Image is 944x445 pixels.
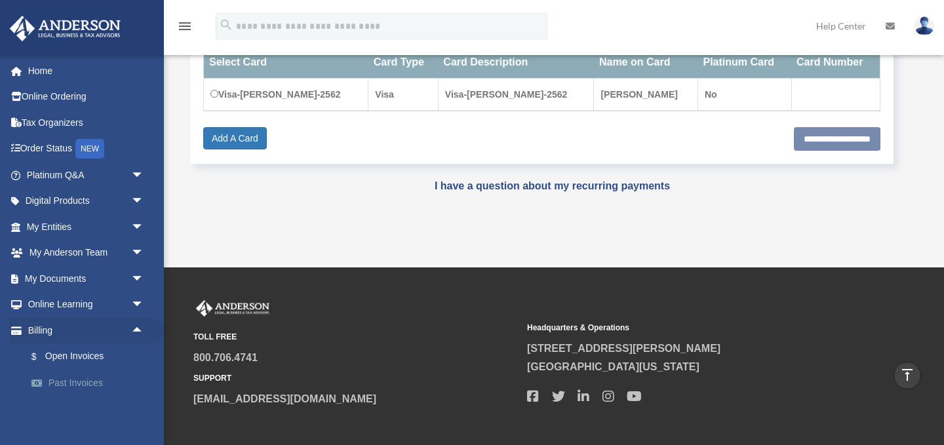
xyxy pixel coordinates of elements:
a: Manage Payments [18,396,164,422]
a: [GEOGRAPHIC_DATA][US_STATE] [527,361,699,372]
a: [EMAIL_ADDRESS][DOMAIN_NAME] [193,393,376,404]
img: Anderson Advisors Platinum Portal [193,300,272,317]
span: arrow_drop_down [131,188,157,215]
span: arrow_drop_down [131,292,157,319]
td: No [698,79,791,111]
th: Platinum Card [698,47,791,79]
div: NEW [75,139,104,159]
a: My Entitiesarrow_drop_down [9,214,164,240]
th: Select Card [204,47,368,79]
a: Past Invoices [18,370,164,396]
span: arrow_drop_down [131,214,157,241]
a: Platinum Q&Aarrow_drop_down [9,162,164,188]
span: arrow_drop_down [131,162,157,189]
a: 800.706.4741 [193,352,258,363]
small: SUPPORT [193,372,518,385]
a: menu [177,23,193,34]
span: arrow_drop_down [131,240,157,267]
a: I have a question about my recurring payments [435,180,670,191]
td: Visa-[PERSON_NAME]-2562 [438,79,594,111]
span: arrow_drop_down [131,265,157,292]
a: $Open Invoices [18,343,164,370]
td: Visa-[PERSON_NAME]-2562 [204,79,368,111]
i: search [219,18,233,32]
span: arrow_drop_up [131,317,157,344]
td: Visa [368,79,439,111]
a: Online Ordering [9,84,164,110]
a: Home [9,58,164,84]
a: My Anderson Teamarrow_drop_down [9,240,164,266]
a: Online Learningarrow_drop_down [9,292,164,318]
span: $ [39,349,45,365]
i: menu [177,18,193,34]
img: User Pic [914,16,934,35]
a: Digital Productsarrow_drop_down [9,188,164,214]
a: Add A Card [203,127,267,149]
a: Billingarrow_drop_up [9,317,164,343]
th: Card Number [791,47,880,79]
th: Card Description [438,47,594,79]
i: vertical_align_top [899,367,915,383]
img: Anderson Advisors Platinum Portal [6,16,125,41]
a: Tax Organizers [9,109,164,136]
th: Card Type [368,47,439,79]
a: Order StatusNEW [9,136,164,163]
small: Headquarters & Operations [527,321,852,335]
td: [PERSON_NAME] [594,79,698,111]
a: My Documentsarrow_drop_down [9,265,164,292]
th: Name on Card [594,47,698,79]
a: [STREET_ADDRESS][PERSON_NAME] [527,343,720,354]
a: vertical_align_top [894,362,921,389]
small: TOLL FREE [193,330,518,344]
